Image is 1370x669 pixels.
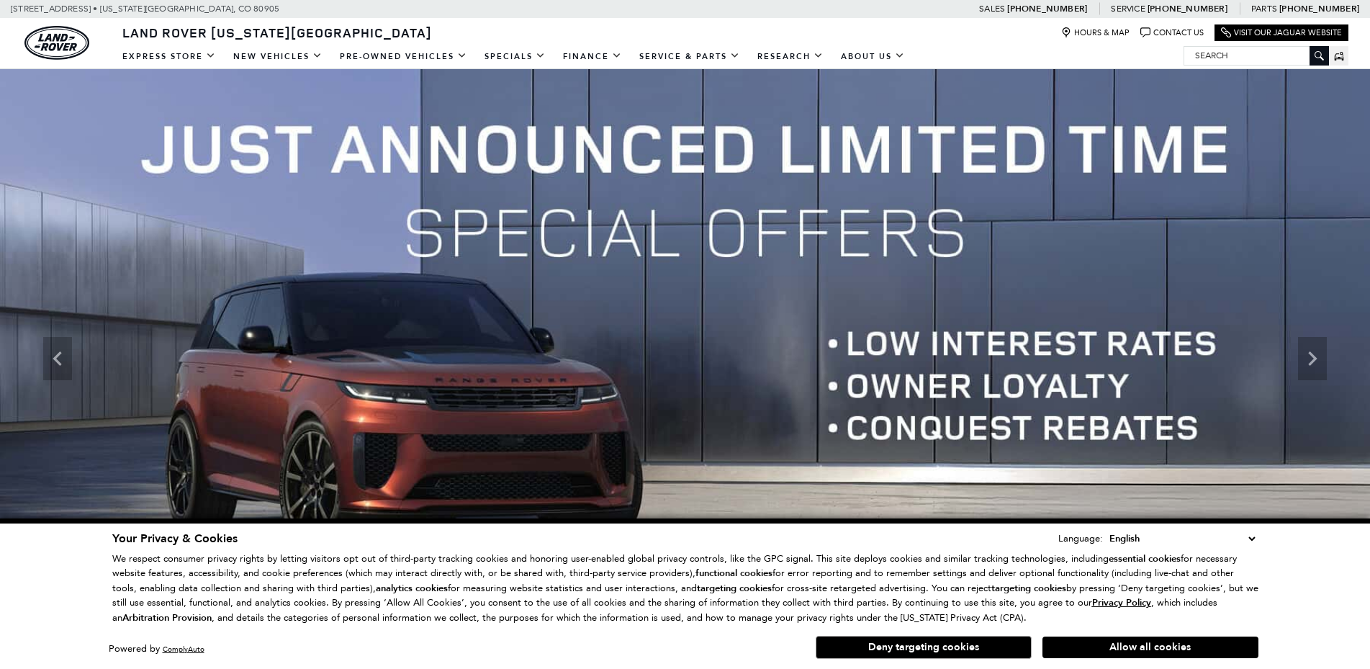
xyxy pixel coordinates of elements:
strong: functional cookies [695,567,772,580]
a: Hours & Map [1061,27,1130,38]
span: Sales [979,4,1005,14]
a: Finance [554,44,631,69]
img: Land Rover [24,26,89,60]
a: New Vehicles [225,44,331,69]
strong: Arbitration Provision [122,611,212,624]
a: [PHONE_NUMBER] [1148,3,1227,14]
select: Language Select [1106,531,1258,547]
a: EXPRESS STORE [114,44,225,69]
span: Service [1111,4,1145,14]
a: Privacy Policy [1092,597,1151,608]
strong: targeting cookies [991,582,1066,595]
strong: targeting cookies [697,582,772,595]
a: Pre-Owned Vehicles [331,44,476,69]
a: Research [749,44,832,69]
a: Contact Us [1140,27,1204,38]
button: Allow all cookies [1042,637,1258,658]
a: ComplyAuto [163,645,204,654]
a: Land Rover [US_STATE][GEOGRAPHIC_DATA] [114,24,441,41]
strong: analytics cookies [376,582,448,595]
a: Service & Parts [631,44,749,69]
div: Next [1298,337,1327,380]
button: Deny targeting cookies [816,636,1032,659]
nav: Main Navigation [114,44,914,69]
a: land-rover [24,26,89,60]
a: About Us [832,44,914,69]
p: We respect consumer privacy rights by letting visitors opt out of third-party tracking cookies an... [112,552,1258,626]
span: Parts [1251,4,1277,14]
u: Privacy Policy [1092,596,1151,609]
a: Visit Our Jaguar Website [1221,27,1342,38]
div: Language: [1058,534,1103,543]
a: [PHONE_NUMBER] [1279,3,1359,14]
a: Specials [476,44,554,69]
strong: essential cookies [1109,552,1181,565]
span: Your Privacy & Cookies [112,531,238,547]
a: [STREET_ADDRESS] • [US_STATE][GEOGRAPHIC_DATA], CO 80905 [11,4,279,14]
a: [PHONE_NUMBER] [1007,3,1087,14]
span: Land Rover [US_STATE][GEOGRAPHIC_DATA] [122,24,432,41]
div: Previous [43,337,72,380]
input: Search [1184,47,1328,64]
div: Powered by [109,645,204,654]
